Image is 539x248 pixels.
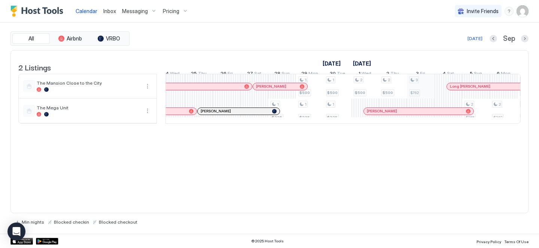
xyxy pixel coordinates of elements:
span: [PERSON_NAME] [367,109,397,114]
span: $500 [355,90,365,95]
button: More options [143,82,152,91]
a: October 1, 2025 [357,69,373,80]
button: Next month [521,35,529,42]
span: Sun [281,70,290,78]
span: 1 [305,78,307,82]
span: 1 [332,78,334,82]
div: menu [505,7,514,16]
a: September 24, 2025 [161,69,182,80]
a: September 29, 2025 [299,69,320,80]
span: Blocked checkin [54,219,89,225]
a: Google Play Store [36,238,58,245]
div: tab-group [10,31,130,46]
span: $325 [299,115,310,120]
span: $500 [383,90,393,95]
span: 2 [499,102,501,107]
button: Airbnb [51,33,89,44]
a: App Store [10,238,33,245]
span: 2 [360,78,362,82]
span: 29 [301,70,307,78]
span: VRBO [106,35,120,42]
button: Previous month [490,35,497,42]
div: [DATE] [468,35,482,42]
span: 2 [386,70,389,78]
div: menu [143,106,152,115]
span: Pricing [163,8,179,15]
span: Mon [501,70,511,78]
span: $325 [327,115,338,120]
a: October 2, 2025 [384,69,401,80]
span: 6 [497,70,500,78]
a: September 30, 2025 [328,69,347,80]
span: Inbox [103,8,116,14]
a: September 25, 2025 [189,69,208,80]
span: 26 [220,70,226,78]
span: Wed [170,70,180,78]
span: Fri [228,70,233,78]
button: VRBO [90,33,128,44]
span: Sep [503,34,515,43]
span: The Mansion Close to the City [37,80,140,86]
span: All [28,35,34,42]
a: October 5, 2025 [468,69,484,80]
span: 2 Listings [18,61,51,73]
span: 3 [416,70,419,78]
a: September 28, 2025 [272,69,292,80]
button: More options [143,106,152,115]
span: Calendar [76,8,97,14]
span: © 2025 Host Tools [251,239,284,244]
button: All [12,33,50,44]
span: Long [PERSON_NAME] [450,84,490,89]
div: Open Intercom Messenger [7,223,25,241]
span: Thu [198,70,207,78]
a: September 27, 2025 [245,69,263,80]
span: $365 [466,115,475,120]
span: Wed [362,70,371,78]
span: 1 [332,102,334,107]
a: October 3, 2025 [414,69,427,80]
span: $342 [493,115,502,120]
span: Privacy Policy [476,239,501,244]
a: September 5, 2025 [321,58,342,69]
span: $325 [272,115,282,120]
span: Tue [337,70,345,78]
span: $500 [299,90,310,95]
span: 5 [470,70,473,78]
a: October 4, 2025 [441,69,456,80]
span: Mon [308,70,318,78]
span: Messaging [122,8,148,15]
span: 4 [442,70,446,78]
a: Calendar [76,7,97,15]
span: Sun [474,70,482,78]
span: 25 [191,70,197,78]
span: The Mega Unit [37,105,140,111]
span: 27 [247,70,253,78]
span: Terms Of Use [504,239,529,244]
div: User profile [517,5,529,17]
span: Sat [447,70,454,78]
span: [PERSON_NAME] [256,84,286,89]
span: Min nights [22,219,44,225]
span: 30 [330,70,336,78]
a: October 1, 2025 [351,58,373,69]
span: 24 [162,70,169,78]
span: Blocked checkout [99,219,137,225]
span: Thu [390,70,399,78]
button: [DATE] [466,34,484,43]
span: Fri [420,70,425,78]
span: $500 [327,90,338,95]
div: Host Tools Logo [10,6,67,17]
span: Sat [254,70,261,78]
span: 2 [471,102,473,107]
span: Invite Friends [467,8,499,15]
span: 1 [305,102,307,107]
span: [PERSON_NAME] [201,109,231,114]
span: 1 [359,70,360,78]
a: Terms Of Use [504,237,529,245]
a: Inbox [103,7,116,15]
span: 3 [415,78,418,82]
div: menu [143,82,152,91]
a: October 6, 2025 [495,69,512,80]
